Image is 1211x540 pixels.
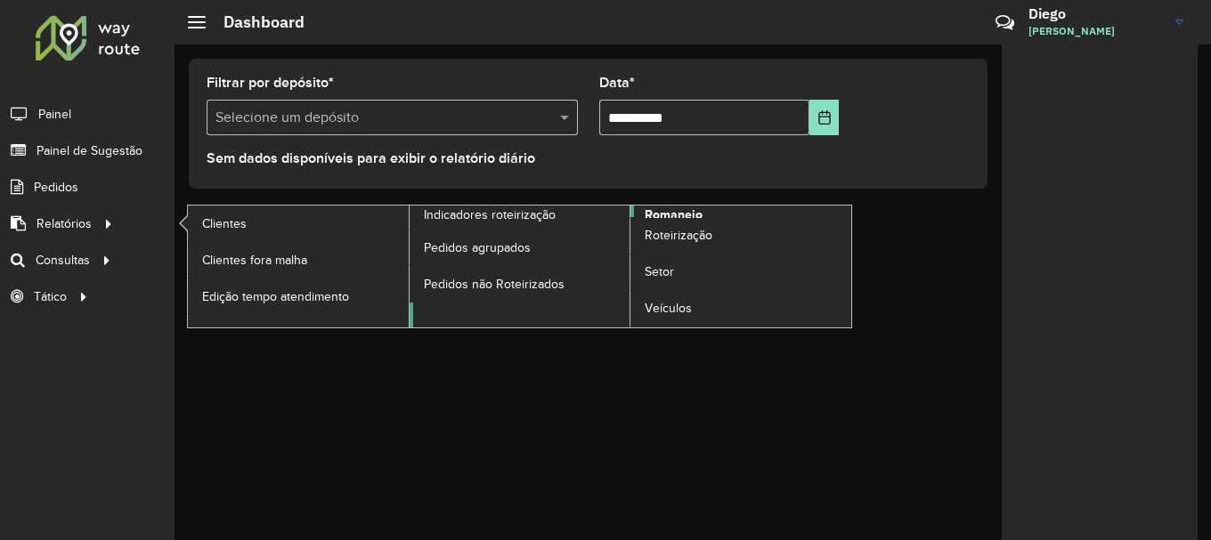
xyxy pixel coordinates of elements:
label: Sem dados disponíveis para exibir o relatório diário [207,148,535,169]
span: Indicadores roteirização [424,206,556,224]
span: Setor [645,262,674,281]
span: Relatórios [37,214,92,233]
a: Clientes [188,206,409,241]
span: Romaneio [645,206,703,224]
a: Pedidos agrupados [410,230,630,265]
button: Choose Date [809,100,839,135]
a: Contato Rápido [986,4,1024,42]
label: Filtrar por depósito [207,72,334,93]
span: Veículos [645,299,692,318]
span: Pedidos agrupados [424,238,531,257]
span: [PERSON_NAME] [1028,23,1162,39]
span: Painel [38,105,71,124]
a: Edição tempo atendimento [188,278,409,314]
span: Consultas [36,251,90,270]
a: Pedidos não Roteirizados [410,266,630,302]
a: Indicadores roteirização [188,206,630,327]
a: Roteirização [630,218,851,254]
a: Veículos [630,291,851,326]
span: Pedidos não Roteirizados [424,275,565,294]
span: Roteirização [645,226,712,245]
h2: Dashboard [206,12,305,32]
span: Clientes fora malha [202,251,307,270]
a: Romaneio [410,206,852,327]
span: Tático [34,287,67,306]
label: Data [599,72,635,93]
span: Clientes [202,214,247,233]
span: Painel de Sugestão [37,141,142,160]
a: Clientes fora malha [188,242,409,278]
span: Edição tempo atendimento [202,287,349,306]
a: Setor [630,254,851,290]
h3: Diego [1028,5,1162,22]
span: Pedidos [34,178,78,197]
